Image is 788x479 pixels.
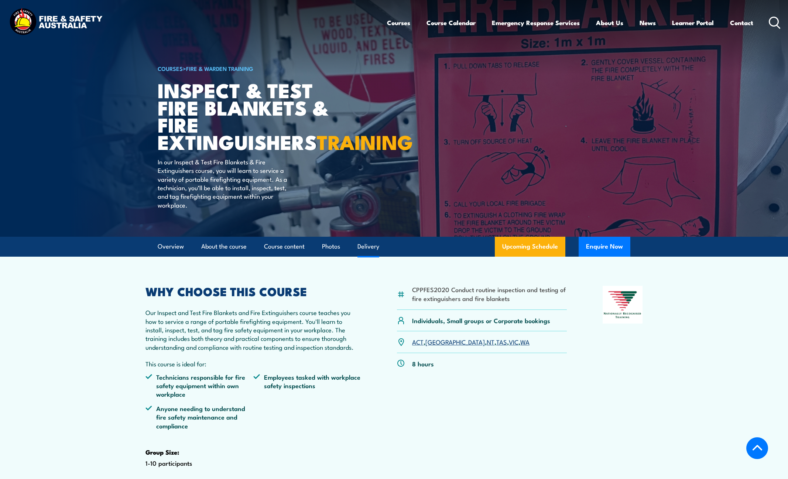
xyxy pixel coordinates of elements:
li: CPPFES2020 Conduct routine inspection and testing of fire extinguishers and fire blankets [412,285,567,302]
img: Nationally Recognised Training logo. [603,286,643,324]
a: ACT [412,337,424,346]
p: This course is ideal for: [145,359,361,368]
h6: > [158,64,340,73]
a: COURSES [158,64,183,72]
p: 8 hours [412,359,434,368]
li: Technicians responsible for fire safety equipment within own workplace [145,373,253,398]
a: Contact [730,13,753,32]
strong: TRAINING [317,126,413,157]
a: About Us [596,13,623,32]
a: News [640,13,656,32]
a: TAS [496,337,507,346]
p: Our Inspect and Test Fire Blankets and Fire Extinguishers course teaches you how to service a ran... [145,308,361,351]
a: VIC [509,337,518,346]
p: Individuals, Small groups or Corporate bookings [412,316,550,325]
a: NT [487,337,494,346]
a: Course content [264,237,305,256]
strong: Group Size: [145,447,179,457]
h2: WHY CHOOSE THIS COURSE [145,286,361,296]
a: Course Calendar [426,13,476,32]
a: Photos [322,237,340,256]
h1: Inspect & Test Fire Blankets & Fire Extinguishers [158,81,340,150]
a: WA [520,337,530,346]
p: , , , , , [412,338,530,346]
button: Enquire Now [579,237,630,257]
a: Learner Portal [672,13,714,32]
a: Upcoming Schedule [495,237,565,257]
a: Courses [387,13,410,32]
a: Fire & Warden Training [186,64,253,72]
a: Emergency Response Services [492,13,580,32]
a: [GEOGRAPHIC_DATA] [425,337,485,346]
p: In our Inspect & Test Fire Blankets & Fire Extinguishers course, you will learn to service a vari... [158,157,292,209]
li: Employees tasked with workplace safety inspections [253,373,361,398]
a: Overview [158,237,184,256]
li: Anyone needing to understand fire safety maintenance and compliance [145,404,253,430]
a: About the course [201,237,247,256]
a: Delivery [357,237,379,256]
